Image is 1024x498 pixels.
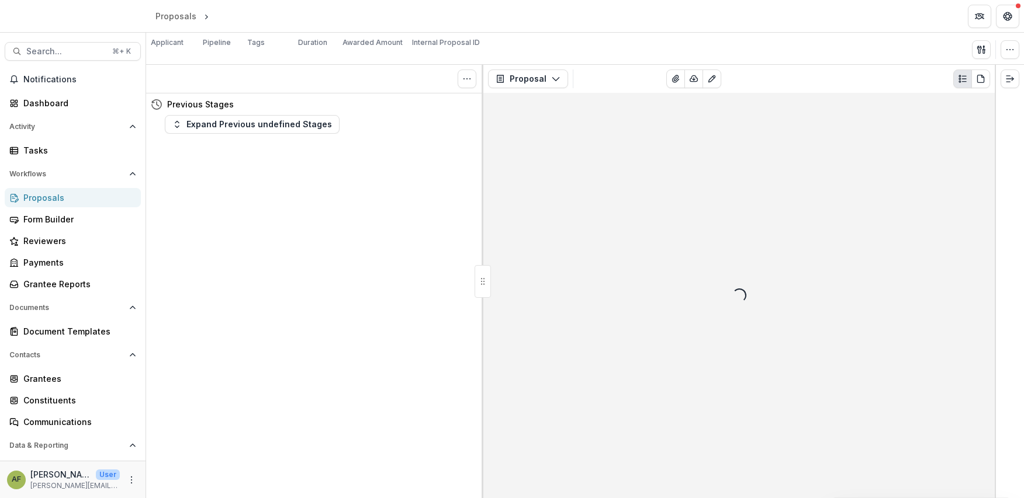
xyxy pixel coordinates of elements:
[5,70,141,89] button: Notifications
[23,191,132,204] div: Proposals
[23,144,132,156] div: Tasks
[23,325,132,337] div: Document Templates
[23,394,132,406] div: Constituents
[5,322,141,341] a: Document Templates
[5,231,141,250] a: Reviewers
[968,5,991,28] button: Partners
[5,93,141,113] a: Dashboard
[412,37,480,48] p: Internal Proposal ID
[458,69,476,88] button: Toggle View Cancelled Tasks
[151,37,184,48] p: Applicant
[9,351,124,359] span: Contacts
[23,97,132,109] div: Dashboard
[23,75,136,85] span: Notifications
[151,8,261,25] nav: breadcrumb
[30,468,91,480] p: [PERSON_NAME]
[30,480,120,491] p: [PERSON_NAME][EMAIL_ADDRESS][PERSON_NAME][PERSON_NAME][DOMAIN_NAME]
[953,69,972,88] button: Plaintext view
[971,69,990,88] button: PDF view
[5,412,141,431] a: Communications
[5,459,141,479] a: Dashboard
[488,69,568,88] button: Proposal
[5,369,141,388] a: Grantees
[151,8,201,25] a: Proposals
[124,473,139,487] button: More
[203,37,231,48] p: Pipeline
[5,391,141,410] a: Constituents
[666,69,685,88] button: View Attached Files
[23,372,132,385] div: Grantees
[247,37,265,48] p: Tags
[5,165,141,183] button: Open Workflows
[5,253,141,272] a: Payments
[26,47,105,57] span: Search...
[23,256,132,269] div: Payments
[5,436,141,455] button: Open Data & Reporting
[9,441,124,450] span: Data & Reporting
[5,298,141,317] button: Open Documents
[23,278,132,290] div: Grantee Reports
[9,304,124,312] span: Documents
[5,117,141,136] button: Open Activity
[155,10,196,22] div: Proposals
[96,469,120,480] p: User
[12,476,21,483] div: Anna Fairbairn
[703,69,721,88] button: Edit as form
[5,210,141,229] a: Form Builder
[5,274,141,294] a: Grantee Reports
[1001,69,1019,88] button: Expand right
[23,235,132,247] div: Reviewers
[298,37,327,48] p: Duration
[9,123,124,131] span: Activity
[23,213,132,225] div: Form Builder
[167,98,234,110] h4: Previous Stages
[5,42,141,61] button: Search...
[5,188,141,207] a: Proposals
[23,416,132,428] div: Communications
[5,346,141,364] button: Open Contacts
[9,170,124,178] span: Workflows
[5,141,141,160] a: Tasks
[165,115,340,134] button: Expand Previous undefined Stages
[996,5,1019,28] button: Get Help
[343,37,403,48] p: Awarded Amount
[110,45,133,58] div: ⌘ + K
